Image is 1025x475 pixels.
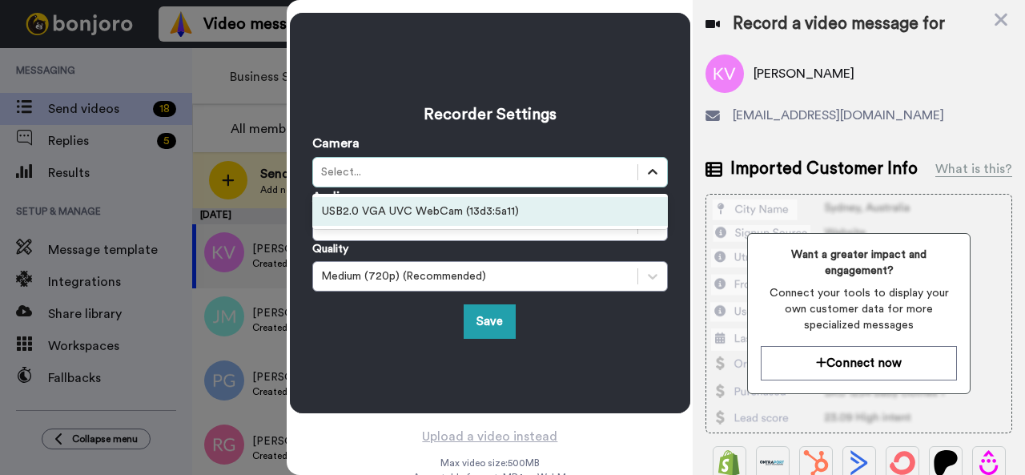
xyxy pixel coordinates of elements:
[312,197,668,226] div: USB2.0 VGA UVC WebCam (13d3:5a11)
[440,457,540,469] span: Max video size: 500 MB
[733,106,944,125] span: [EMAIL_ADDRESS][DOMAIN_NAME]
[312,187,348,207] label: Audio
[312,103,668,126] h3: Recorder Settings
[464,304,516,339] button: Save
[312,134,360,153] label: Camera
[321,164,629,180] div: Select...
[761,346,957,380] button: Connect now
[321,268,629,284] div: Medium (720p) (Recommended)
[312,241,348,257] label: Quality
[761,247,957,279] span: Want a greater impact and engagement?
[417,426,562,447] button: Upload a video instead
[730,157,918,181] span: Imported Customer Info
[935,159,1012,179] div: What is this?
[761,285,957,333] span: Connect your tools to display your own customer data for more specialized messages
